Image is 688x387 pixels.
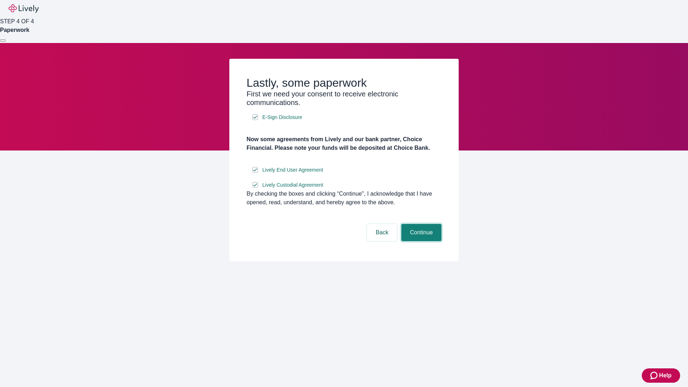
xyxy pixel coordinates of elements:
span: E-Sign Disclosure [262,114,302,121]
span: Lively End User Agreement [262,166,323,174]
button: Zendesk support iconHelp [642,368,680,383]
svg: Zendesk support icon [650,371,659,380]
button: Back [367,224,397,241]
h4: Now some agreements from Lively and our bank partner, Choice Financial. Please note your funds wi... [247,135,441,152]
a: e-sign disclosure document [261,181,325,190]
div: By checking the boxes and clicking “Continue", I acknowledge that I have opened, read, understand... [247,190,441,207]
h2: Lastly, some paperwork [247,76,441,90]
span: Help [659,371,672,380]
button: Continue [401,224,441,241]
img: Lively [9,4,39,13]
h3: First we need your consent to receive electronic communications. [247,90,441,107]
a: e-sign disclosure document [261,166,325,175]
a: e-sign disclosure document [261,113,304,122]
span: Lively Custodial Agreement [262,181,323,189]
